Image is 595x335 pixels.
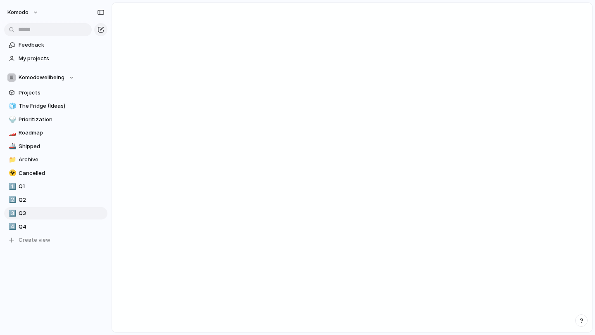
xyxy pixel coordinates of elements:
[19,116,105,124] span: Prioritization
[4,127,107,139] a: 🏎️Roadmap
[7,196,16,204] button: 2️⃣
[7,209,16,217] button: 3️⃣
[7,129,16,137] button: 🏎️
[19,209,105,217] span: Q3
[9,222,14,231] div: 4️⃣
[4,167,107,179] a: ☣️Cancelled
[4,180,107,193] a: 1️⃣Q1
[4,221,107,233] a: 4️⃣Q4
[19,41,105,49] span: Feedback
[4,234,107,246] button: Create view
[7,169,16,177] button: ☣️
[4,140,107,153] a: 🚢Shipped
[9,101,14,111] div: 🧊
[19,223,105,231] span: Q4
[19,142,105,151] span: Shipped
[4,100,107,112] a: 🧊The Fridge (Ideas)
[19,156,105,164] span: Archive
[7,223,16,231] button: 4️⃣
[9,168,14,178] div: ☣️
[19,182,105,191] span: Q1
[4,207,107,219] a: 3️⃣Q3
[19,236,50,244] span: Create view
[9,182,14,191] div: 1️⃣
[4,71,107,84] button: Komodowellbeing
[4,113,107,126] a: 🍚Prioritization
[4,194,107,206] a: 2️⃣Q2
[19,129,105,137] span: Roadmap
[7,156,16,164] button: 📁
[4,52,107,65] a: My projects
[19,89,105,97] span: Projects
[9,142,14,151] div: 🚢
[4,6,43,19] button: Komodo
[9,195,14,205] div: 2️⃣
[7,102,16,110] button: 🧊
[9,115,14,124] div: 🍚
[19,73,64,82] span: Komodowellbeing
[4,39,107,51] a: Feedback
[7,8,29,17] span: Komodo
[19,54,105,63] span: My projects
[19,196,105,204] span: Q2
[9,209,14,218] div: 3️⃣
[7,142,16,151] button: 🚢
[9,128,14,138] div: 🏎️
[19,102,105,110] span: The Fridge (Ideas)
[4,153,107,166] a: 📁Archive
[4,87,107,99] a: Projects
[7,182,16,191] button: 1️⃣
[19,169,105,177] span: Cancelled
[7,116,16,124] button: 🍚
[9,155,14,165] div: 📁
